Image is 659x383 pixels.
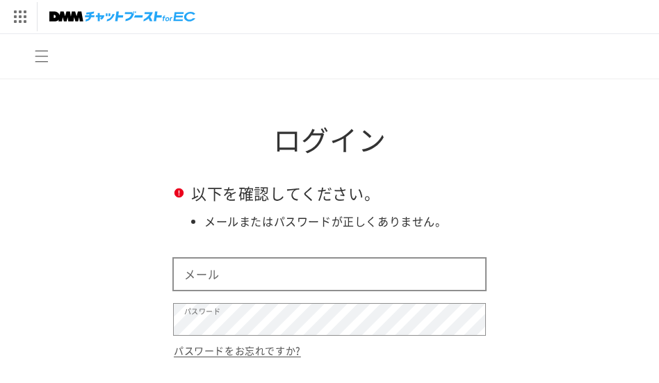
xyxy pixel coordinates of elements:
[2,2,37,31] img: サービス
[204,213,485,231] li: メールまたはパスワードが正しくありません。
[174,121,485,157] h1: ログイン
[174,185,485,200] h2: 以下を確認してください。
[49,7,195,26] img: チャットブーストforEC
[26,41,57,72] summary: メニュー
[174,342,301,359] a: パスワードをお忘れですか?
[174,259,485,290] input: メール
